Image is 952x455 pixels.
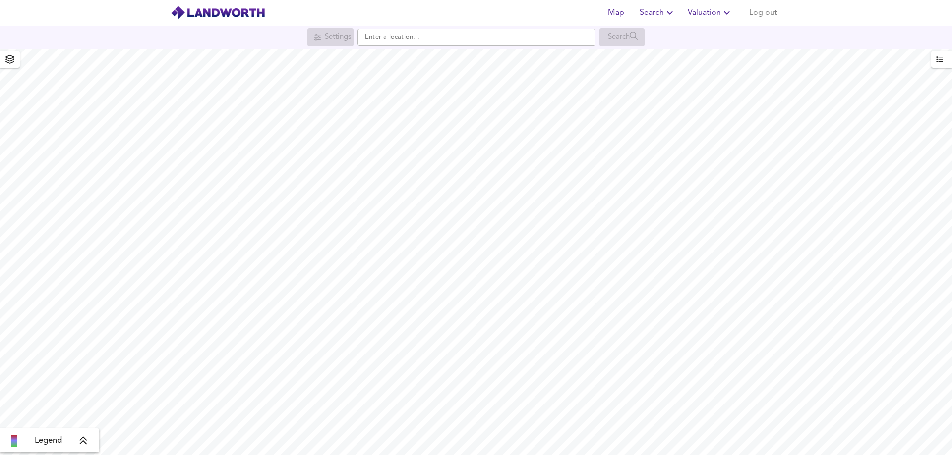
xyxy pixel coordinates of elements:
span: Search [640,6,676,20]
button: Map [600,3,632,23]
input: Enter a location... [357,29,595,46]
button: Log out [745,3,781,23]
button: Valuation [684,3,737,23]
span: Map [604,6,628,20]
button: Search [636,3,680,23]
div: Search for a location first or explore the map [599,28,645,46]
span: Legend [35,435,62,447]
span: Log out [749,6,777,20]
img: logo [171,5,265,20]
span: Valuation [688,6,733,20]
div: Search for a location first or explore the map [307,28,354,46]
